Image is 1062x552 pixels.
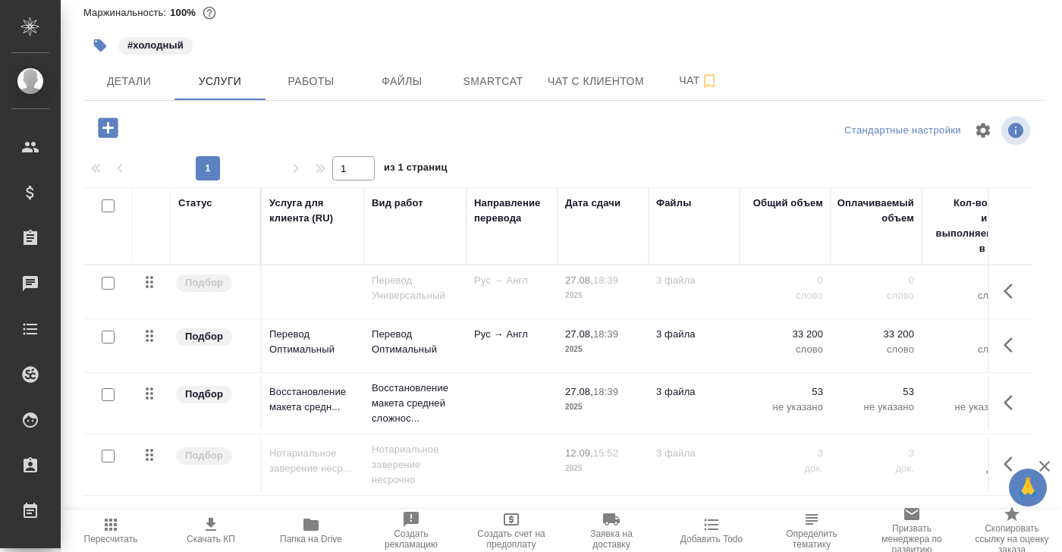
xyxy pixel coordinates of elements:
[838,384,914,400] p: 53
[762,510,862,552] button: Определить тематику
[929,327,1005,342] p: 250
[747,273,823,288] p: 0
[838,273,914,288] p: 0
[994,446,1031,482] button: Показать кнопки
[83,29,117,62] button: Добавить тэг
[1015,472,1041,503] span: 🙏
[838,288,914,303] p: слово
[838,327,914,342] p: 33 200
[700,72,718,90] svg: Подписаться
[83,7,170,18] p: Маржинальность:
[61,510,161,552] button: Пересчитать
[838,461,914,476] p: док.
[261,510,361,552] button: Папка на Drive
[200,3,219,23] button: 0.00 KZT;
[161,510,261,552] button: Скачать КП
[747,327,823,342] p: 33 200
[565,386,593,397] p: 27.08,
[366,72,438,91] span: Файлы
[474,273,550,288] p: Рус → Англ
[565,328,593,340] p: 27.08,
[170,7,200,18] p: 100%
[929,273,1005,288] p: 250
[185,448,223,463] p: Подбор
[269,446,357,476] p: Нотариальное заверение неср...
[474,196,550,226] div: Направление перевода
[370,528,452,550] span: Создать рекламацию
[372,381,459,426] p: Восстановление макета средней сложнос...
[862,510,962,552] button: Призвать менеджера по развитию
[93,72,165,91] span: Детали
[184,72,256,91] span: Услуги
[372,327,459,357] p: Перевод Оптимальный
[656,273,732,288] p: 3 файла
[269,196,357,226] div: Услуга для клиента (RU)
[747,446,823,461] p: 3
[457,72,529,91] span: Smartcat
[127,38,184,53] p: #холодный
[474,327,550,342] p: Рус → Англ
[187,534,235,544] span: Скачать КП
[185,275,223,290] p: Подбор
[361,510,461,552] button: Создать рекламацию
[771,528,853,550] span: Определить тематику
[593,447,618,459] p: 15:52
[661,510,762,552] button: Добавить Todo
[269,327,357,357] p: Перевод Оптимальный
[1001,116,1033,145] span: Посмотреть информацию
[656,384,732,400] p: 3 файла
[178,196,212,211] div: Статус
[929,400,1005,415] p: не указано
[656,446,732,461] p: 3 файла
[565,447,593,459] p: 12.09,
[87,112,129,143] button: Добавить услугу
[747,288,823,303] p: слово
[838,400,914,415] p: не указано
[929,196,1005,256] div: Кол-во ед. изм., выполняемое в час
[565,196,621,211] div: Дата сдачи
[565,342,641,357] p: 2025
[656,327,732,342] p: 3 файла
[593,328,618,340] p: 18:39
[929,461,1005,476] p: док.
[470,528,552,550] span: Создать счет на предоплату
[929,288,1005,303] p: слово
[838,446,914,461] p: 3
[565,274,593,286] p: 27.08,
[84,534,138,544] span: Пересчитать
[994,327,1031,363] button: Показать кнопки
[929,384,1005,400] p: 10
[372,196,423,211] div: Вид работ
[747,461,823,476] p: док.
[461,510,561,552] button: Создать счет на предоплату
[962,510,1062,552] button: Скопировать ссылку на оценку заказа
[662,71,735,90] span: Чат
[929,342,1005,357] p: слово
[185,329,223,344] p: Подбор
[565,461,641,476] p: 2025
[747,400,823,415] p: не указано
[372,442,459,488] p: Нотариальное заверение несрочно
[384,158,448,180] span: из 1 страниц
[561,510,661,552] button: Заявка на доставку
[372,273,459,303] p: Перевод Универсальный
[275,72,347,91] span: Работы
[840,119,965,143] div: split button
[994,273,1031,309] button: Показать кнопки
[656,196,691,211] div: Файлы
[185,387,223,402] p: Подбор
[565,288,641,303] p: 2025
[593,386,618,397] p: 18:39
[747,342,823,357] p: слово
[838,342,914,357] p: слово
[680,534,743,544] span: Добавить Todo
[570,528,652,550] span: Заявка на доставку
[965,112,1001,149] span: Настроить таблицу
[753,196,823,211] div: Общий объем
[994,384,1031,421] button: Показать кнопки
[565,400,641,415] p: 2025
[1009,469,1047,507] button: 🙏
[269,384,357,415] p: Восстановление макета средн...
[280,534,342,544] span: Папка на Drive
[837,196,914,226] div: Оплачиваемый объем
